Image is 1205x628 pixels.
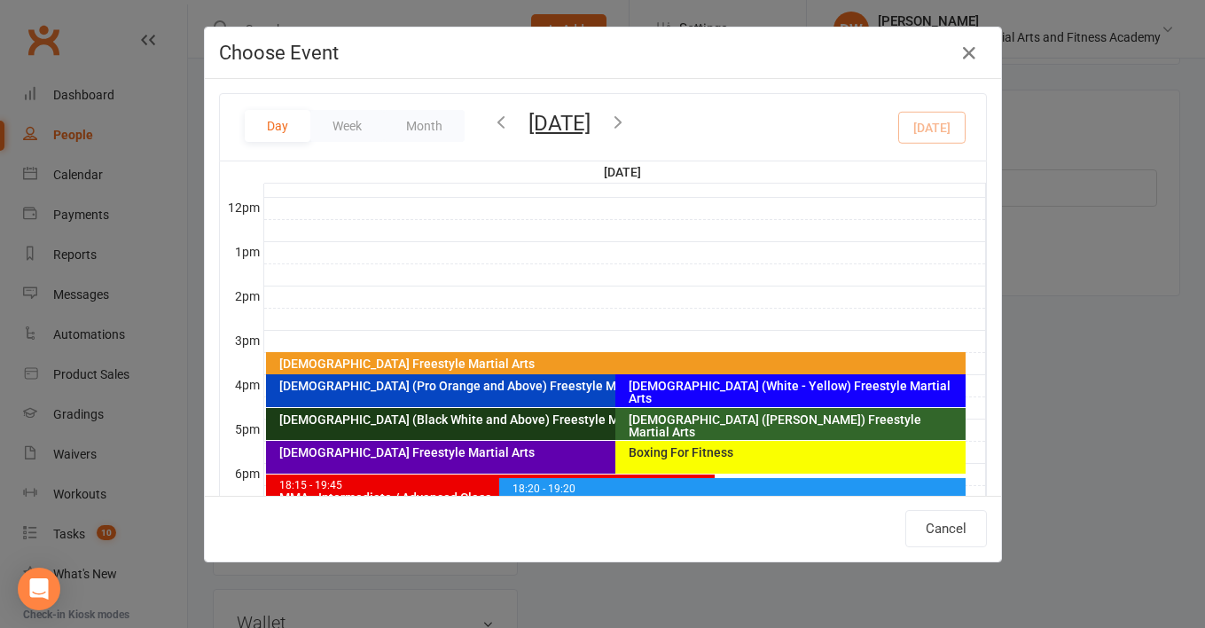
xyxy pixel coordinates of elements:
div: Boxing For Fitness [628,446,961,459]
th: [DATE] [264,161,986,184]
th: 3pm [220,330,264,352]
div: [DEMOGRAPHIC_DATA] (White - Yellow) Freestyle Martial Arts [628,380,961,404]
div: [DEMOGRAPHIC_DATA] (Black White and Above) Freestyle Martial ... [278,413,944,426]
h4: Choose Event [219,42,987,64]
div: 18:15 - 19:45 [278,480,711,491]
div: Adults Freestyle Martial Arts [512,495,962,507]
div: Open Intercom Messenger [18,568,60,610]
button: Close [955,39,983,67]
button: Day [245,110,310,142]
div: [DEMOGRAPHIC_DATA] (Pro Orange and Above) Freestyle Martial Art... [278,380,944,392]
th: 2pm [220,286,264,308]
th: 6pm [220,463,264,485]
button: Cancel [905,510,987,547]
th: 12pm [220,197,264,219]
div: MMA - Intermediate / Advanced Class [278,491,711,504]
button: Month [384,110,465,142]
button: [DATE] [528,111,591,136]
div: [DEMOGRAPHIC_DATA] Freestyle Martial Arts [278,446,944,459]
div: [DEMOGRAPHIC_DATA] Freestyle Martial Arts [278,357,962,370]
th: 5pm [220,419,264,441]
button: Week [310,110,384,142]
div: 18:20 - 19:20 [512,483,962,495]
th: 1pm [220,241,264,263]
div: [DEMOGRAPHIC_DATA] ([PERSON_NAME]) Freestyle Martial Arts [628,413,961,438]
th: 4pm [220,374,264,396]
